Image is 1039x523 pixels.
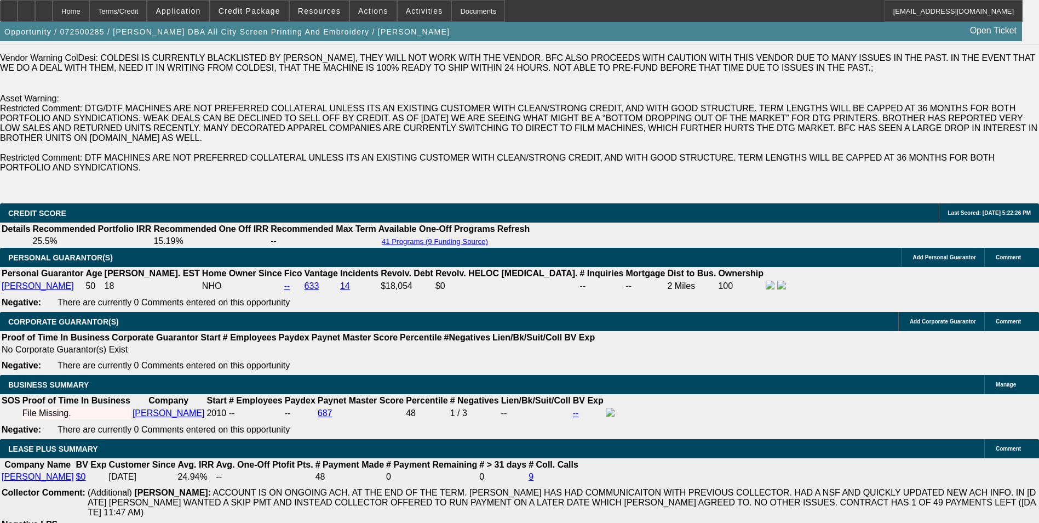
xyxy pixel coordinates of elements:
b: Negative: [2,425,41,434]
b: # Employees [229,396,283,405]
a: 687 [318,408,332,418]
b: Customer Since [109,460,176,469]
th: Available One-Off Programs [378,224,496,235]
div: File Missing. [22,408,130,418]
th: Recommended Max Term [270,224,377,235]
th: Proof of Time In Business [1,332,110,343]
span: Manage [996,382,1016,388]
span: BUSINESS SUMMARY [8,380,89,389]
span: Application [156,7,200,15]
img: linkedin-icon.png [777,281,786,289]
b: [PERSON_NAME]. EST [105,269,200,278]
span: PERSONAL GUARANTOR(S) [8,253,113,262]
div: 1 / 3 [450,408,499,418]
span: Opportunity / 072500285 / [PERSON_NAME] DBA All City Screen Printing And Embroidery / [PERSON_NAME] [4,27,450,36]
span: (Additional) [88,488,132,497]
span: Comment [996,319,1021,325]
th: Details [1,224,31,235]
td: 18 [104,280,200,292]
b: BV Exp [76,460,107,469]
td: -- [579,280,624,292]
a: Open Ticket [966,21,1021,40]
b: Home Owner Since [202,269,282,278]
b: Paydex [285,396,315,405]
a: -- [573,408,579,418]
td: -- [625,280,666,292]
td: 2010 [206,407,227,419]
a: $0 [76,472,86,481]
b: Lien/Bk/Suit/Coll [501,396,571,405]
b: Percentile [406,396,447,405]
td: NHO [202,280,283,292]
button: 41 Programs (9 Funding Source) [378,237,491,246]
td: 0 [386,471,478,482]
b: Personal Guarantor [2,269,83,278]
b: Paydex [279,333,309,342]
td: $0 [435,280,578,292]
button: Application [147,1,209,21]
b: Mortgage [626,269,665,278]
b: # Payment Made [315,460,384,469]
span: CREDIT SCORE [8,209,66,218]
button: Activities [398,1,451,21]
span: -- [229,408,235,418]
b: Lien/Bk/Suit/Coll [492,333,562,342]
b: Company Name [4,460,71,469]
span: ACCOUNT IS ON ONGOING ACH. AT THE END OF THE TERM. [PERSON_NAME] HAS HAD COMMUNICAITON WITH PREVI... [88,488,1036,517]
button: Credit Package [210,1,289,21]
b: Revolv. Debt [381,269,433,278]
img: facebook-icon.png [766,281,774,289]
a: [PERSON_NAME] [2,281,74,291]
td: 24.94% [177,471,214,482]
th: Recommended Portfolio IRR [32,224,152,235]
div: 48 [406,408,447,418]
span: Add Personal Guarantor [912,254,976,260]
b: Paynet Master Score [318,396,404,405]
b: Age [85,269,102,278]
td: 50 [85,280,102,292]
b: BV Exp [564,333,595,342]
td: 0 [479,471,527,482]
b: Corporate Guarantor [112,333,198,342]
b: Percentile [400,333,441,342]
b: #Negatives [444,333,491,342]
span: Comment [996,446,1021,452]
th: Recommended One Off IRR [153,224,269,235]
b: Incidents [340,269,378,278]
b: Paynet Master Score [312,333,398,342]
b: BV Exp [573,396,604,405]
b: # Coll. Calls [529,460,578,469]
b: Collector Comment: [2,488,85,497]
span: There are currently 0 Comments entered on this opportunity [58,361,290,370]
td: -- [216,471,314,482]
b: Revolv. HELOC [MEDICAL_DATA]. [435,269,578,278]
span: Comment [996,254,1021,260]
th: Refresh [497,224,531,235]
th: SOS [1,395,21,406]
b: Avg. One-Off Ptofit Pts. [216,460,313,469]
th: Proof of Time In Business [22,395,131,406]
td: No Corporate Guarantor(s) Exist [1,344,600,355]
td: -- [501,407,571,419]
b: Ownership [718,269,764,278]
span: LEASE PLUS SUMMARY [8,445,98,453]
td: 48 [315,471,384,482]
b: # Inquiries [579,269,623,278]
b: Avg. IRR [177,460,214,469]
b: # Negatives [450,396,499,405]
a: 9 [529,472,533,481]
span: Actions [358,7,388,15]
b: Negative: [2,361,41,370]
b: # > 31 days [479,460,526,469]
span: There are currently 0 Comments entered on this opportunity [58,298,290,307]
td: 100 [717,280,764,292]
b: Company [148,396,188,405]
a: -- [284,281,290,291]
td: 15.19% [153,236,269,247]
a: 633 [305,281,319,291]
button: Actions [350,1,397,21]
span: Resources [298,7,341,15]
b: Start [200,333,220,342]
b: [PERSON_NAME]: [134,488,211,497]
span: CORPORATE GUARANTOR(S) [8,317,119,326]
